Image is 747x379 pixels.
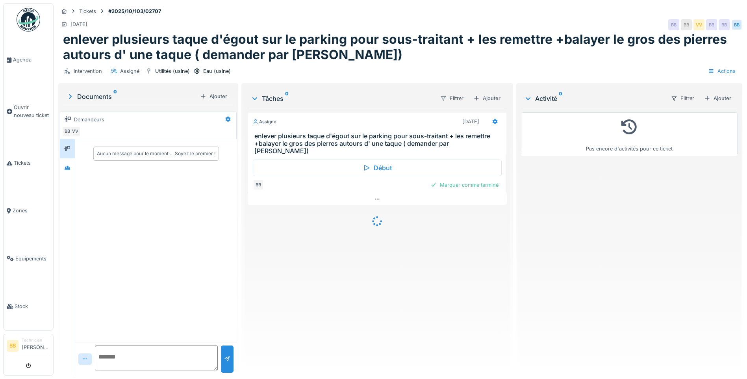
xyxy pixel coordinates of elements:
div: Filtrer [437,93,467,104]
div: VV [693,19,704,30]
sup: 0 [559,94,562,103]
div: BB [62,126,73,137]
div: Documents [66,92,197,101]
strong: #2025/10/103/02707 [105,7,164,15]
div: [DATE] [462,118,479,125]
a: Agenda [4,36,53,84]
a: Ouvrir nouveau ticket [4,84,53,139]
h1: enlever plusieurs taque d'égout sur le parking pour sous-traitant + les remettre +balayer le gros... [63,32,738,62]
img: Badge_color-CXgf-gQk.svg [17,8,40,32]
div: Ajouter [197,91,230,102]
sup: 0 [113,92,117,101]
div: BB [706,19,717,30]
div: BB [719,19,730,30]
div: Ajouter [701,93,734,104]
div: Technicien [22,337,50,343]
li: [PERSON_NAME] [22,337,50,354]
a: Tickets [4,139,53,187]
span: Stock [15,303,50,310]
span: Équipements [15,255,50,262]
div: VV [70,126,81,137]
span: Agenda [13,56,50,63]
div: BB [668,19,679,30]
div: Marquer comme terminé [427,180,502,190]
div: BB [253,179,264,190]
h3: enlever plusieurs taque d'égout sur le parking pour sous-traitant + les remettre +balayer le gros... [254,132,503,155]
div: Utilités (usine) [155,67,190,75]
a: Stock [4,282,53,330]
a: Zones [4,187,53,234]
div: BB [731,19,742,30]
span: Zones [13,207,50,214]
div: [DATE] [70,20,87,28]
div: Activité [524,94,664,103]
a: BB Technicien[PERSON_NAME] [7,337,50,356]
div: Ajouter [470,93,504,104]
div: Tickets [79,7,96,15]
div: Tâches [251,94,434,103]
div: Assigné [120,67,139,75]
div: Filtrer [667,93,698,104]
div: Aucun message pour le moment … Soyez le premier ! [97,150,215,157]
div: Demandeurs [74,116,104,123]
a: Équipements [4,235,53,282]
div: Actions [704,65,739,77]
div: Pas encore d'activités pour ce ticket [526,116,732,152]
sup: 0 [285,94,289,103]
li: BB [7,340,19,352]
div: BB [681,19,692,30]
div: Intervention [74,67,102,75]
div: Début [253,160,502,176]
span: Ouvrir nouveau ticket [14,104,50,119]
div: Eau (usine) [203,67,231,75]
span: Tickets [14,159,50,167]
div: Assigné [253,119,276,125]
